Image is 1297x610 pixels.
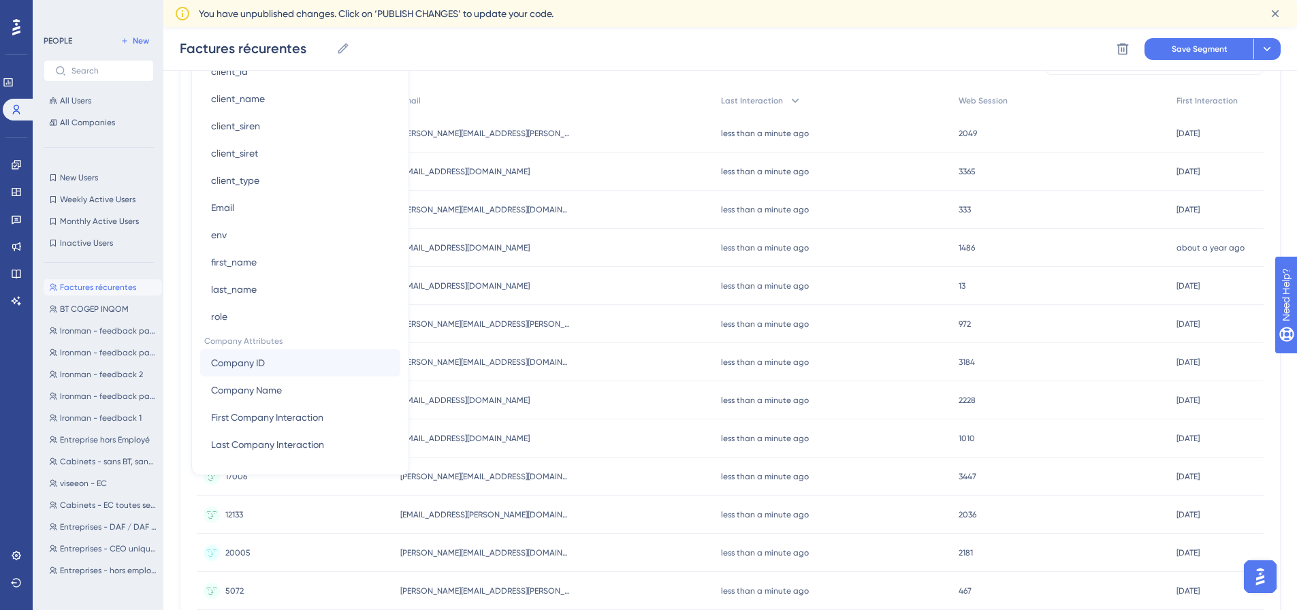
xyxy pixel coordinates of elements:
[44,410,162,426] button: Ironman - feedback 1
[44,388,162,404] button: Ironman - feedback part 5
[225,471,247,482] span: 17006
[959,319,971,330] span: 972
[1176,205,1200,214] time: [DATE]
[959,509,976,520] span: 2036
[959,547,973,558] span: 2181
[44,235,154,251] button: Inactive Users
[1176,167,1200,176] time: [DATE]
[60,434,150,445] span: Entreprise hors Employé
[959,433,975,444] span: 1010
[60,216,139,227] span: Monthly Active Users
[721,434,809,443] time: less than a minute ago
[400,95,421,106] span: Email
[60,521,157,532] span: Entreprises - DAF / DAF lecteurs
[44,475,162,492] button: viseeon - EC
[60,565,157,576] span: Entreprises - hors employés
[400,357,571,368] span: [PERSON_NAME][EMAIL_ADDRESS][DOMAIN_NAME]
[44,541,162,557] button: Entreprises - CEO uniquement
[1176,319,1200,329] time: [DATE]
[44,344,162,361] button: Ironman - feedback part 3
[60,282,136,293] span: Factures récurentes
[400,471,571,482] span: [PERSON_NAME][EMAIL_ADDRESS][DOMAIN_NAME]
[959,166,976,177] span: 3365
[44,366,162,383] button: Ironman - feedback 2
[60,304,129,315] span: BT COGEP INQOM
[44,35,72,46] div: PEOPLE
[959,357,975,368] span: 3184
[959,95,1008,106] span: Web Session
[721,472,809,481] time: less than a minute ago
[44,562,162,579] button: Entreprises - hors employés
[211,281,257,298] span: last_name
[200,404,400,431] button: First Company Interaction
[60,456,157,467] span: Cabinets - sans BT, sans COGEP
[959,395,976,406] span: 2228
[959,471,976,482] span: 3447
[60,117,115,128] span: All Companies
[211,227,227,243] span: env
[1176,129,1200,138] time: [DATE]
[60,194,135,205] span: Weekly Active Users
[1176,357,1200,367] time: [DATE]
[44,301,162,317] button: BT COGEP INQOM
[225,509,243,520] span: 12133
[44,279,162,295] button: Factures récurentes
[60,413,142,423] span: Ironman - feedback 1
[211,436,324,453] span: Last Company Interaction
[60,325,157,336] span: Ironman - feedback part 4
[1176,396,1200,405] time: [DATE]
[1176,510,1200,519] time: [DATE]
[60,369,143,380] span: Ironman - feedback 2
[721,129,809,138] time: less than a minute ago
[959,204,971,215] span: 333
[721,281,809,291] time: less than a minute ago
[211,118,260,134] span: client_siren
[44,191,154,208] button: Weekly Active Users
[32,3,85,20] span: Need Help?
[44,170,154,186] button: New Users
[721,95,783,106] span: Last Interaction
[721,319,809,329] time: less than a minute ago
[133,35,149,46] span: New
[211,382,282,398] span: Company Name
[60,95,91,106] span: All Users
[721,586,809,596] time: less than a minute ago
[60,238,113,248] span: Inactive Users
[1176,586,1200,596] time: [DATE]
[200,330,400,349] span: Company Attributes
[400,547,571,558] span: [PERSON_NAME][EMAIL_ADDRESS][DOMAIN_NAME]
[959,128,977,139] span: 2049
[721,167,809,176] time: less than a minute ago
[721,243,809,253] time: less than a minute ago
[400,509,571,520] span: [EMAIL_ADDRESS][PERSON_NAME][DOMAIN_NAME]
[200,194,400,221] button: Email
[211,172,259,189] span: client_type
[200,431,400,458] button: Last Company Interaction
[400,433,530,444] span: [EMAIL_ADDRESS][DOMAIN_NAME]
[400,166,530,177] span: [EMAIL_ADDRESS][DOMAIN_NAME]
[200,167,400,194] button: client_type
[116,33,154,49] button: New
[200,248,400,276] button: first_name
[400,242,530,253] span: [EMAIL_ADDRESS][DOMAIN_NAME]
[721,396,809,405] time: less than a minute ago
[225,585,244,596] span: 5072
[211,254,257,270] span: first_name
[60,500,157,511] span: Cabinets - EC toutes segmentations confondues hors BT
[1176,434,1200,443] time: [DATE]
[211,91,265,107] span: client_name
[959,280,965,291] span: 13
[200,58,400,85] button: client_id
[200,349,400,376] button: Company ID
[1176,243,1245,253] time: about a year ago
[44,213,154,229] button: Monthly Active Users
[721,205,809,214] time: less than a minute ago
[44,432,162,448] button: Entreprise hors Employé
[959,585,972,596] span: 467
[44,519,162,535] button: Entreprises - DAF / DAF lecteurs
[721,548,809,558] time: less than a minute ago
[199,5,554,22] span: You have unpublished changes. Click on ‘PUBLISH CHANGES’ to update your code.
[721,510,809,519] time: less than a minute ago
